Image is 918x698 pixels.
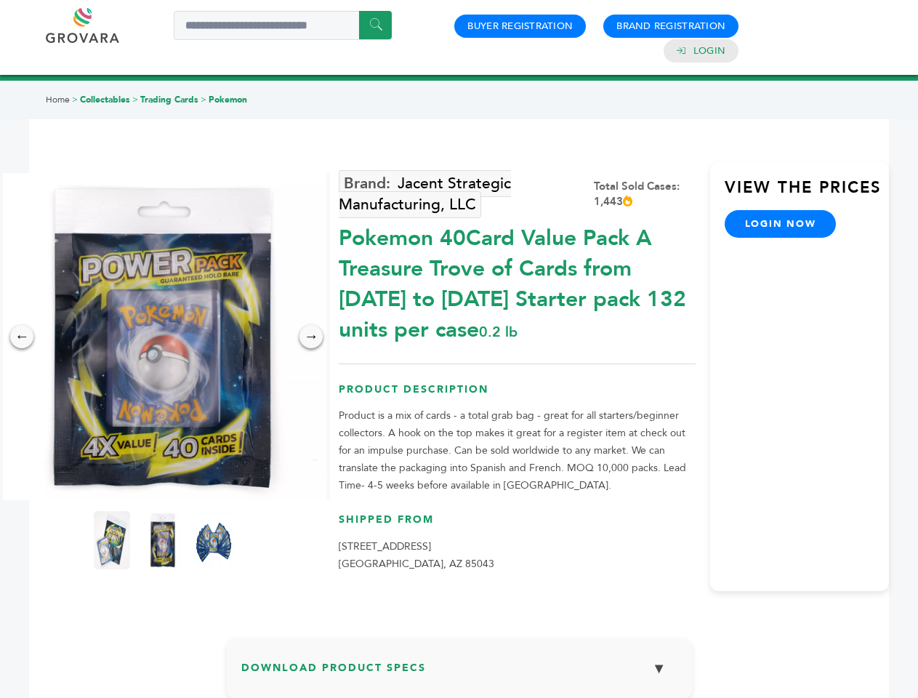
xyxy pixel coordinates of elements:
p: Product is a mix of cards - a total grab bag - great for all starters/beginner collectors. A hook... [339,407,696,494]
h3: Download Product Specs [241,653,677,695]
a: Home [46,94,70,105]
div: → [299,325,323,348]
div: Total Sold Cases: 1,443 [594,179,696,209]
span: > [132,94,138,105]
a: Buyer Registration [467,20,573,33]
a: login now [725,210,837,238]
a: Pokemon [209,94,247,105]
a: Collectables [80,94,130,105]
button: ▼ [641,653,677,684]
div: Pokemon 40Card Value Pack A Treasure Trove of Cards from [DATE] to [DATE] Starter pack 132 units ... [339,216,696,345]
span: 0.2 lb [479,322,518,342]
img: Pokemon 40-Card Value Pack – A Treasure Trove of Cards from 1996 to 2024 - Starter pack! 132 unit... [196,511,232,569]
p: [STREET_ADDRESS] [GEOGRAPHIC_DATA], AZ 85043 [339,538,696,573]
a: Login [693,44,725,57]
a: Jacent Strategic Manufacturing, LLC [339,170,511,218]
input: Search a product or brand... [174,11,392,40]
img: Pokemon 40-Card Value Pack – A Treasure Trove of Cards from 1996 to 2024 - Starter pack! 132 unit... [94,511,130,569]
h3: Shipped From [339,513,696,538]
img: Pokemon 40-Card Value Pack – A Treasure Trove of Cards from 1996 to 2024 - Starter pack! 132 unit... [145,511,181,569]
a: Brand Registration [616,20,725,33]
a: Trading Cards [140,94,198,105]
div: ← [10,325,33,348]
span: > [201,94,206,105]
span: > [72,94,78,105]
h3: Product Description [339,382,696,408]
h3: View the Prices [725,177,889,210]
